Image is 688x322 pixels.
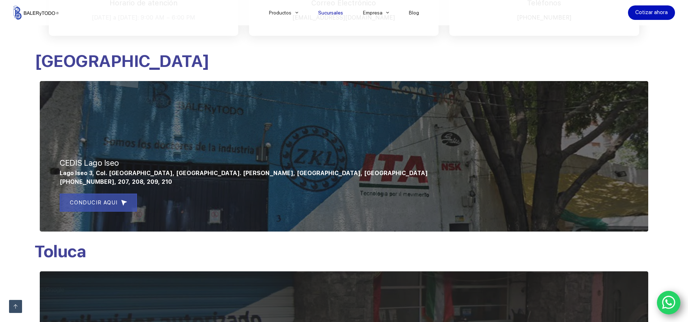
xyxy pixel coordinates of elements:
[60,178,172,185] span: [PHONE_NUMBER], 207, 208, 209, 210
[70,198,117,207] span: CONDUCIR AQUI
[60,194,137,212] a: CONDUCIR AQUI
[628,5,675,20] a: Cotizar ahora
[60,170,428,177] span: Lago Iseo 3, Col. [GEOGRAPHIC_DATA], [GEOGRAPHIC_DATA]. [PERSON_NAME], [GEOGRAPHIC_DATA], [GEOGRA...
[9,300,22,313] a: Ir arriba
[657,291,681,315] a: WhatsApp
[60,158,119,168] span: CEDIS Lago Iseo
[13,6,59,20] img: Balerytodo
[34,51,209,71] span: [GEOGRAPHIC_DATA]
[34,241,86,261] span: Toluca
